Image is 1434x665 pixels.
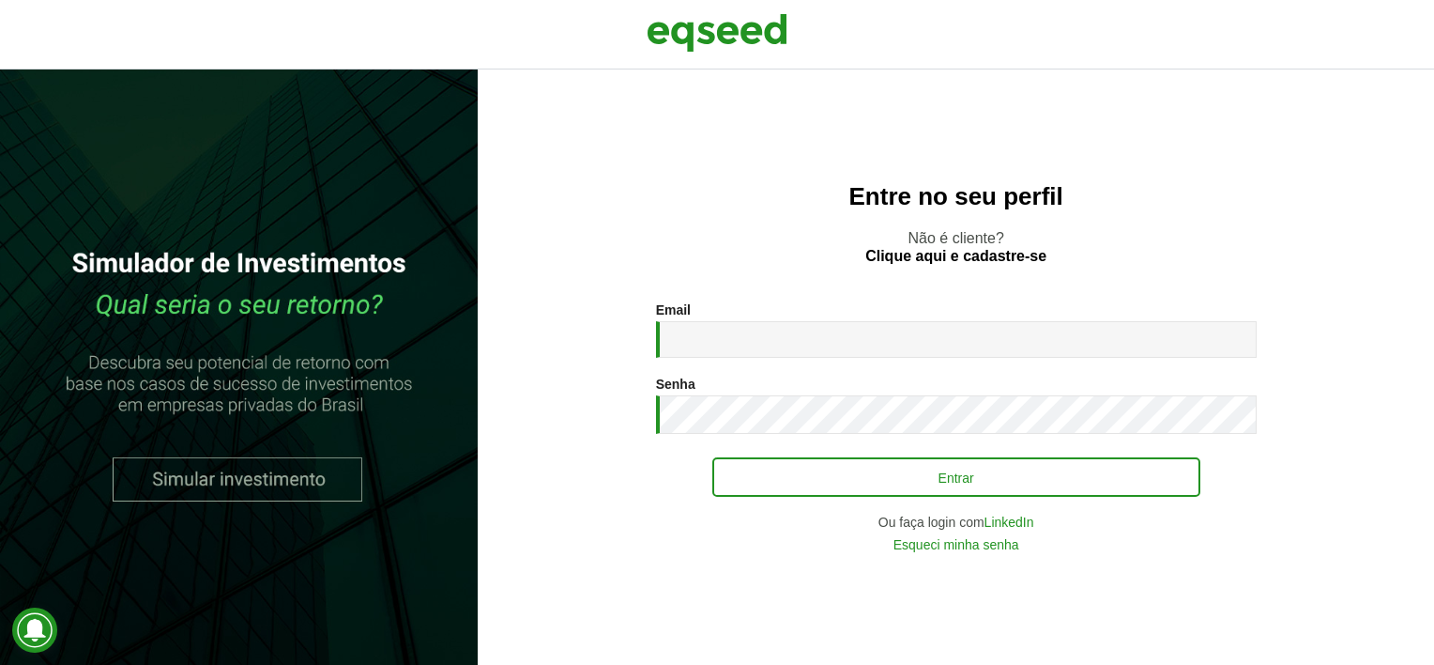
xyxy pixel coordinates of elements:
[865,249,1046,264] a: Clique aqui e cadastre-se
[712,457,1200,497] button: Entrar
[656,378,695,391] label: Senha
[515,229,1396,265] p: Não é cliente?
[647,9,787,56] img: EqSeed Logo
[656,516,1257,529] div: Ou faça login com
[984,516,1034,529] a: LinkedIn
[515,183,1396,210] h2: Entre no seu perfil
[893,538,1019,551] a: Esqueci minha senha
[656,303,691,317] label: Email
